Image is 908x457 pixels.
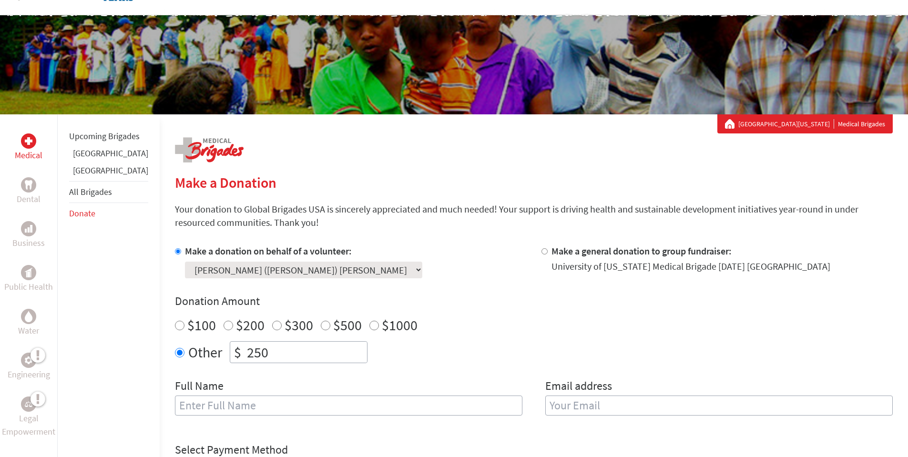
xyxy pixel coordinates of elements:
a: Upcoming Brigades [69,131,140,142]
a: All Brigades [69,186,112,197]
div: Medical Brigades [725,119,885,129]
p: Engineering [8,368,50,381]
div: $ [230,342,245,363]
div: Water [21,309,36,324]
label: Make a general donation to group fundraiser: [551,245,732,257]
label: $100 [187,316,216,334]
li: Greece [69,147,148,164]
label: Full Name [175,378,224,396]
li: Donate [69,203,148,224]
p: Dental [17,193,41,206]
p: Business [12,236,45,250]
p: Legal Empowerment [2,412,55,438]
h2: Make a Donation [175,174,893,191]
div: Public Health [21,265,36,280]
img: Medical [25,137,32,145]
label: $500 [333,316,362,334]
div: Legal Empowerment [21,396,36,412]
a: EngineeringEngineering [8,353,50,381]
div: Business [21,221,36,236]
label: Make a donation on behalf of a volunteer: [185,245,352,257]
a: [GEOGRAPHIC_DATA][US_STATE] [738,119,834,129]
h4: Donation Amount [175,294,893,309]
img: Engineering [25,356,32,364]
li: Upcoming Brigades [69,126,148,147]
a: DentalDental [17,177,41,206]
img: Water [25,311,32,322]
a: WaterWater [18,309,39,337]
img: Legal Empowerment [25,401,32,407]
div: Dental [21,177,36,193]
a: Public HealthPublic Health [4,265,53,294]
a: MedicalMedical [15,133,42,162]
div: University of [US_STATE] Medical Brigade [DATE] [GEOGRAPHIC_DATA] [551,260,830,273]
p: Public Health [4,280,53,294]
li: Honduras [69,164,148,181]
p: Medical [15,149,42,162]
div: Medical [21,133,36,149]
a: Legal EmpowermentLegal Empowerment [2,396,55,438]
label: Email address [545,378,612,396]
p: Water [18,324,39,337]
img: logo-medical.png [175,137,244,162]
a: BusinessBusiness [12,221,45,250]
label: $200 [236,316,265,334]
div: Engineering [21,353,36,368]
li: All Brigades [69,181,148,203]
img: Public Health [25,268,32,277]
label: $1000 [382,316,418,334]
input: Enter Full Name [175,396,522,416]
a: Donate [69,208,95,219]
p: Your donation to Global Brigades USA is sincerely appreciated and much needed! Your support is dr... [175,203,893,229]
label: Other [188,341,222,363]
input: Your Email [545,396,893,416]
img: Business [25,225,32,233]
a: [GEOGRAPHIC_DATA] [73,165,148,176]
img: Dental [25,180,32,189]
label: $300 [285,316,313,334]
input: Enter Amount [245,342,367,363]
a: [GEOGRAPHIC_DATA] [73,148,148,159]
